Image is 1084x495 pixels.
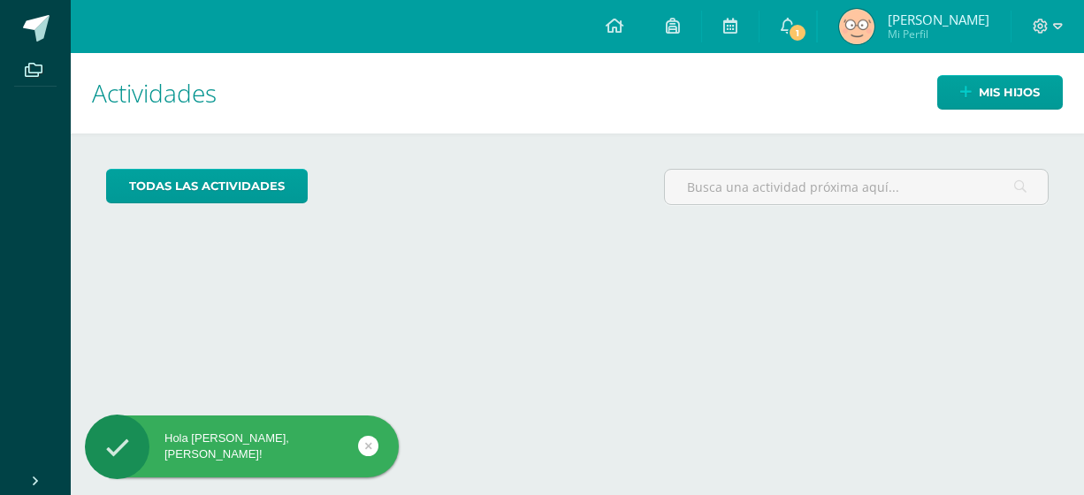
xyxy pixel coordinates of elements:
[888,27,989,42] span: Mi Perfil
[788,23,807,42] span: 1
[839,9,874,44] img: 72639ddbaeb481513917426665f4d019.png
[937,75,1063,110] a: Mis hijos
[888,11,989,28] span: [PERSON_NAME]
[92,53,1063,133] h1: Actividades
[85,430,399,462] div: Hola [PERSON_NAME], [PERSON_NAME]!
[106,169,308,203] a: todas las Actividades
[665,170,1048,204] input: Busca una actividad próxima aquí...
[979,76,1040,109] span: Mis hijos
